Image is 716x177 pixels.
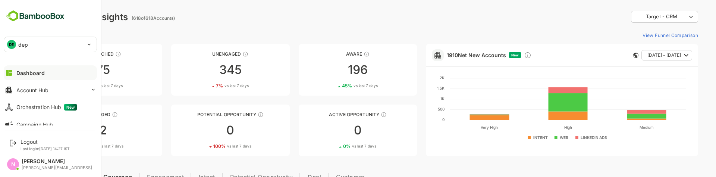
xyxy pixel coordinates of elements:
[273,112,391,117] div: Active Opportunity
[18,51,136,57] div: Unreached
[16,87,48,93] div: Account Hub
[317,143,350,149] div: 0 %
[615,50,666,60] button: [DATE] - [DATE]
[18,44,136,96] a: UnreachedThese accounts have not been engaged with for a defined time period7517%vs last 7 days
[316,83,352,88] div: 45 %
[273,124,391,136] div: 0
[18,105,136,156] a: EngagedThese accounts are warm, further nurturing would qualify them to MQAs280%vs last 7 days
[4,83,97,97] button: Account Hub
[22,158,92,165] div: [PERSON_NAME]
[7,40,16,49] div: DE
[190,83,223,88] div: 7 %
[89,51,95,57] div: These accounts have not been engaged with for a defined time period
[421,52,480,58] a: 1910Net New Accounts
[198,83,223,88] span: vs last 7 days
[145,124,263,136] div: 0
[326,143,350,149] span: vs last 7 days
[4,117,97,132] button: Campaign Hub
[7,158,19,170] div: N
[273,105,391,156] a: Active OpportunityThese accounts have open opportunities which might be at any of the Sales Stage...
[18,124,136,136] div: 2
[414,96,418,101] text: 1K
[4,100,97,115] button: Orchestration HubNew
[16,70,45,76] div: Dashboard
[337,51,343,57] div: These accounts have just entered the buying cycle and need further nurturing
[18,64,136,76] div: 75
[327,83,352,88] span: vs last 7 days
[412,107,418,111] text: 500
[62,83,97,88] div: 17 %
[610,13,660,20] div: Target - CRM
[538,125,546,130] text: High
[273,44,391,96] a: AwareThese accounts have just entered the buying cycle and need further nurturing19645%vs last 7 ...
[216,51,222,57] div: These accounts have not shown enough engagement and need nurturing
[145,105,263,156] a: Potential OpportunityThese accounts are MQAs and can be passed on to Inside Sales0100%vs last 7 days
[613,29,672,41] button: View Funnel Comparison
[145,51,263,57] div: Unengaged
[273,64,391,76] div: 196
[16,121,53,128] div: Campaign Hub
[201,143,225,149] span: vs last 7 days
[145,64,263,76] div: 345
[61,143,97,149] div: 80 %
[455,125,472,130] text: Very High
[232,112,238,118] div: These accounts are MQAs and can be passed on to Inside Sales
[498,52,505,59] div: Discover new ICP-fit accounts showing engagement — via intent surges, anonymous website visits, L...
[145,44,263,96] a: UnengagedThese accounts have not shown enough engagement and need nurturing3457%vs last 7 days
[22,165,92,170] div: [PERSON_NAME][EMAIL_ADDRESS]
[273,51,391,57] div: Aware
[411,86,418,90] text: 1.5K
[605,10,672,24] div: Target - CRM
[18,12,102,22] div: Dashboard Insights
[106,15,149,21] ag: ( 618 of 618 Accounts)
[16,104,77,111] div: Orchestration Hub
[187,143,225,149] div: 100 %
[4,37,97,52] div: DEdep
[64,104,77,111] span: New
[4,9,67,23] img: BambooboxFullLogoMark.5f36c76dfaba33ec1ec1367b70bb1252.svg
[18,112,136,117] div: Engaged
[414,75,418,80] text: 2K
[613,125,628,130] text: Medium
[86,112,92,118] div: These accounts are warm, further nurturing would qualify them to MQAs
[21,139,70,145] div: Logout
[620,14,651,19] span: Target - CRM
[145,112,263,117] div: Potential Opportunity
[485,53,493,57] span: New
[607,53,612,58] div: This card does not support filter and segments
[72,83,97,88] span: vs last 7 days
[355,112,361,118] div: These accounts have open opportunities which might be at any of the Sales Stages
[18,41,28,49] p: dep
[73,143,97,149] span: vs last 7 days
[21,146,70,151] p: Last login: [DATE] 14:27 IST
[4,65,97,80] button: Dashboard
[621,50,655,60] span: [DATE] - [DATE]
[416,117,418,122] text: 0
